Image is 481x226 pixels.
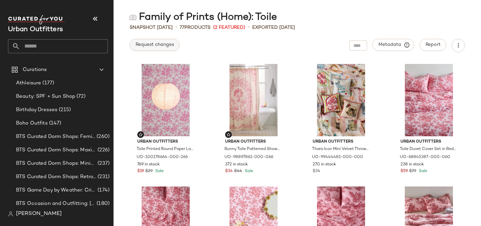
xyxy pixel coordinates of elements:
span: 372 in stock [225,162,248,168]
span: [PERSON_NAME] [16,210,62,218]
span: (226) [96,146,110,154]
span: UO-100178664-000-266 [137,154,188,160]
span: Snapshot [DATE] [130,24,173,31]
span: Sale [244,169,253,173]
span: 270 in stock [313,162,336,168]
span: (237) [96,160,110,167]
span: Urban Outfitters [313,139,369,145]
span: (180) [95,200,110,208]
span: Urban Outfitters [137,139,194,145]
span: BTS Curated Dorm Shops: Maximalist [16,146,96,154]
span: Urban Outfitters [400,139,457,145]
img: 68845387_060_b [395,64,463,136]
span: (260) [95,133,110,141]
img: svg%3e [139,133,143,137]
span: 77 [180,25,184,30]
span: Athleisure [16,79,41,87]
span: Request changes [135,42,174,48]
img: svg%3e [130,14,136,21]
span: (72) [75,93,86,100]
span: UO-68845387-000-060 [400,154,450,160]
span: BTS Game Day by Weather: Crisp & Cozy [16,186,96,194]
span: Birthday Dresses [16,106,57,114]
span: Metadata [378,42,409,48]
span: $34 [313,168,320,174]
div: Family of Prints (Home): Toile [130,11,277,24]
span: $29 [145,168,153,174]
img: 100178664_266_b [132,64,199,136]
img: svg%3e [226,133,230,137]
span: $79 [409,168,416,174]
span: Thara Icon Mini Velvet Throw Pillow in Picnic Toile at Urban Outfitters [312,146,369,152]
span: $44 [234,168,242,174]
span: Report [425,42,441,48]
button: Report [420,39,446,51]
span: (177) [41,79,54,87]
span: UO-98897861-000-066 [224,154,273,160]
span: (231) [96,173,110,181]
button: Request changes [130,39,180,51]
span: Bunny Toile Patterned Shower Curtain in Raspberry at Urban Outfitters [224,146,281,152]
span: Toile Printed Round Paper Lantern Pendant Shade in Pink Combo at Urban Outfitters [137,146,193,152]
span: BTS Occasion and Outfitting: [PERSON_NAME] to Party [16,200,95,208]
span: Toile Duvet Cover Set in Red at Urban Outfitters [400,146,457,152]
span: Sale [418,169,427,173]
img: 98897861_066_b [220,64,287,136]
span: • [248,23,250,31]
span: $34 [225,168,233,174]
span: (174) [96,186,110,194]
img: cfy_white_logo.C9jOOHJF.svg [8,15,65,24]
span: (147) [48,120,61,127]
span: $59 [400,168,408,174]
span: Sale [154,169,164,173]
span: Urban Outfitters [225,139,282,145]
span: 769 in stock [137,162,160,168]
span: BTS Curated Dorm Shops: Retro+ Boho [16,173,96,181]
span: $19 [137,168,144,174]
span: BTS Curated Dorm Shops: Feminine [16,133,95,141]
span: BTS Curated Dorm Shops: Minimalist [16,160,96,167]
span: Curations [23,66,47,74]
button: Metadata [372,39,414,51]
span: (215) [57,106,71,114]
span: • [175,23,177,31]
span: Current Company Name [8,26,63,33]
p: Exported [DATE] [252,24,295,31]
span: 238 in stock [400,162,424,168]
span: Boho Outfits [16,120,48,127]
img: svg%3e [8,211,13,217]
div: Products [180,24,210,31]
span: (2 Featured) [213,24,245,31]
img: 99444481_000_b [307,64,375,136]
span: Beauty: SPF + Sun Shop [16,93,75,100]
span: UO-99444481-000-000 [312,154,363,160]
